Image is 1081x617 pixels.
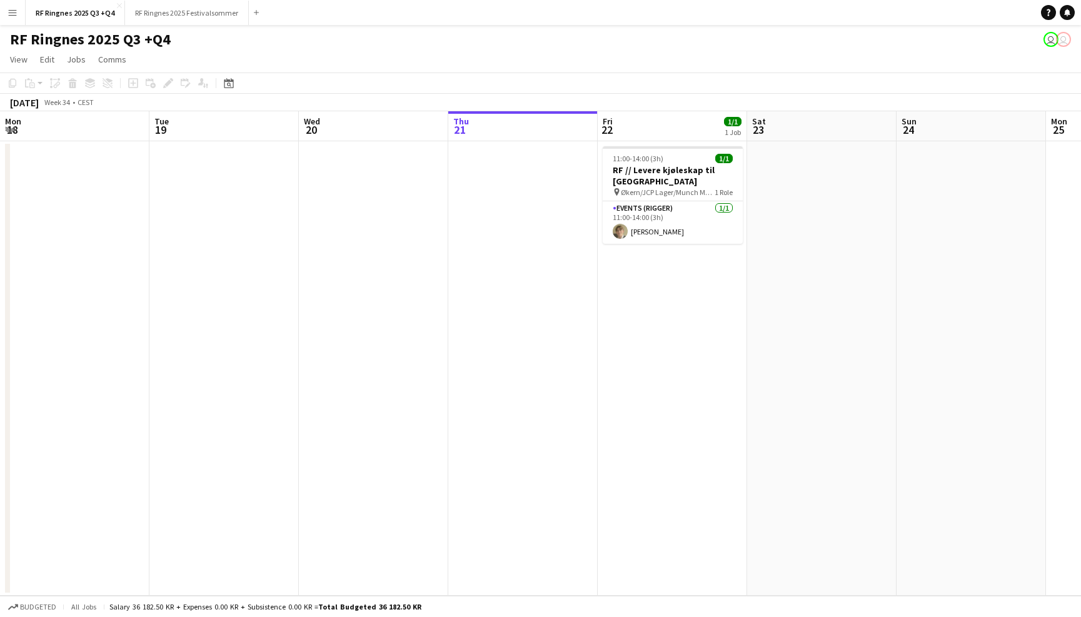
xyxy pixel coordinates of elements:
[613,154,663,163] span: 11:00-14:00 (3h)
[41,98,73,107] span: Week 34
[603,164,743,187] h3: RF // Levere kjøleskap til [GEOGRAPHIC_DATA]
[752,116,766,127] span: Sat
[902,116,917,127] span: Sun
[78,98,94,107] div: CEST
[35,51,59,68] a: Edit
[725,128,741,137] div: 1 Job
[724,117,742,126] span: 1/1
[93,51,131,68] a: Comms
[6,600,58,614] button: Budgeted
[451,123,469,137] span: 21
[715,188,733,197] span: 1 Role
[153,123,169,137] span: 19
[1051,116,1067,127] span: Mon
[69,602,99,611] span: All jobs
[62,51,91,68] a: Jobs
[67,54,86,65] span: Jobs
[750,123,766,137] span: 23
[603,201,743,244] app-card-role: Events (Rigger)1/111:00-14:00 (3h)[PERSON_NAME]
[302,123,320,137] span: 20
[318,602,421,611] span: Total Budgeted 36 182.50 KR
[453,116,469,127] span: Thu
[125,1,249,25] button: RF Ringnes 2025 Festivalsommer
[26,1,125,25] button: RF Ringnes 2025 Q3 +Q4
[900,123,917,137] span: 24
[603,116,613,127] span: Fri
[1043,32,1058,47] app-user-avatar: Mille Berger
[3,123,21,137] span: 18
[621,188,715,197] span: Økern/JCP Lager/Munch Museet
[10,30,171,49] h1: RF Ringnes 2025 Q3 +Q4
[10,96,39,109] div: [DATE]
[10,54,28,65] span: View
[603,146,743,244] app-job-card: 11:00-14:00 (3h)1/1RF // Levere kjøleskap til [GEOGRAPHIC_DATA] Økern/JCP Lager/Munch Museet1 Rol...
[1056,32,1071,47] app-user-avatar: Mille Berger
[5,116,21,127] span: Mon
[601,123,613,137] span: 22
[154,116,169,127] span: Tue
[5,51,33,68] a: View
[20,603,56,611] span: Budgeted
[98,54,126,65] span: Comms
[109,602,421,611] div: Salary 36 182.50 KR + Expenses 0.00 KR + Subsistence 0.00 KR =
[715,154,733,163] span: 1/1
[304,116,320,127] span: Wed
[40,54,54,65] span: Edit
[1049,123,1067,137] span: 25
